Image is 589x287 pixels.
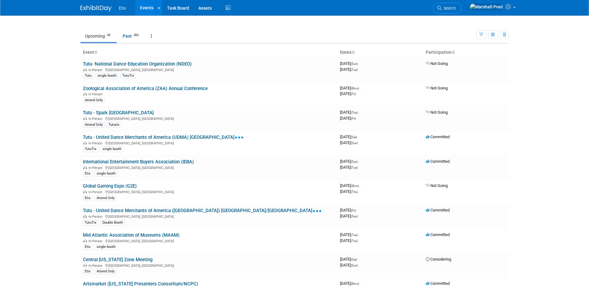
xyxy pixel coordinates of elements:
[101,146,123,152] div: single booth
[359,61,360,66] span: -
[351,215,358,218] span: (Sun)
[426,134,450,139] span: Committed
[351,135,357,139] span: (Sat)
[351,87,359,90] span: (Mon)
[359,159,360,164] span: -
[358,134,359,139] span: -
[351,209,356,212] span: (Fri)
[83,214,335,219] div: [GEOGRAPHIC_DATA], [GEOGRAPHIC_DATA]
[451,50,455,55] a: Sort by Participation Type
[83,281,198,287] a: Artsmarket ([US_STATE] Presenters Consortium/NCPC)
[83,98,105,103] div: Attend Only
[426,183,448,188] span: Not Going
[83,239,87,242] img: In-Person Event
[351,117,356,120] span: (Fri)
[426,232,450,237] span: Committed
[83,61,192,67] a: Tutu- National Dance Education Organization (NDEO)
[433,3,462,14] a: Search
[338,47,423,58] th: Dates
[83,171,93,176] div: Etix
[340,189,358,194] span: [DATE]
[88,264,104,268] span: In-Person
[83,116,335,121] div: [GEOGRAPHIC_DATA], [GEOGRAPHIC_DATA]
[83,264,87,267] img: In-Person Event
[351,264,358,267] span: (Sun)
[83,269,93,274] div: Etix
[83,110,154,116] a: Tutu - Spark [GEOGRAPHIC_DATA]
[426,208,450,212] span: Committed
[120,73,136,79] div: TutuTix
[88,215,104,219] span: In-Person
[83,140,335,145] div: [GEOGRAPHIC_DATA], [GEOGRAPHIC_DATA]
[80,5,111,11] img: ExhibitDay
[340,208,358,212] span: [DATE]
[340,134,359,139] span: [DATE]
[351,258,357,261] span: (Sat)
[83,134,244,140] a: Tutu - United Dance Merchants of America (UDMA) [GEOGRAPHIC_DATA]
[360,86,361,90] span: -
[83,195,93,201] div: Etix
[83,159,194,165] a: International Entertainment Buyers Association (IEBA)
[360,281,361,286] span: -
[340,183,361,188] span: [DATE]
[426,281,450,286] span: Committed
[95,269,116,274] div: Attend Only
[340,67,358,72] span: [DATE]
[83,190,87,193] img: In-Person Event
[95,244,117,250] div: single booth
[88,117,104,121] span: In-Person
[83,122,105,128] div: Attend Only
[470,3,503,10] img: Marshall Pred
[96,73,118,79] div: single booth
[83,183,137,189] a: Global Gaming Expo (G2E)
[426,86,448,90] span: Not Going
[340,263,358,267] span: [DATE]
[357,208,358,212] span: -
[88,239,104,243] span: In-Person
[340,86,361,90] span: [DATE]
[426,257,451,262] span: Considering
[340,110,360,115] span: [DATE]
[351,166,358,169] span: (Tue)
[83,189,335,194] div: [GEOGRAPHIC_DATA], [GEOGRAPHIC_DATA]
[83,263,335,268] div: [GEOGRAPHIC_DATA], [GEOGRAPHIC_DATA]
[359,110,360,115] span: -
[351,282,359,285] span: (Mon)
[88,166,104,170] span: In-Person
[340,116,356,121] span: [DATE]
[423,47,509,58] th: Participation
[83,92,87,95] img: In-Person Event
[340,61,360,66] span: [DATE]
[83,86,208,91] a: Zoological Association of America (ZAA) Annual Conference
[358,257,359,262] span: -
[83,220,98,225] div: TutuTix
[94,50,97,55] a: Sort by Event Name
[351,190,358,194] span: (Thu)
[351,239,358,243] span: (Thu)
[83,141,87,144] img: In-Person Event
[88,68,104,72] span: In-Person
[83,146,98,152] div: TutuTix
[340,232,360,237] span: [DATE]
[351,184,359,188] span: (Mon)
[426,159,450,164] span: Committed
[83,238,335,243] div: [GEOGRAPHIC_DATA], [GEOGRAPHIC_DATA]
[340,238,358,243] span: [DATE]
[351,160,358,163] span: (Sun)
[351,233,358,237] span: (Tue)
[107,122,121,128] div: Tututix
[340,257,359,262] span: [DATE]
[83,73,93,79] div: Tutu
[351,141,358,145] span: (Sun)
[351,68,358,71] span: (Tue)
[95,171,117,176] div: single booth
[83,208,322,213] a: Tutu - United Dance Merchants of America ([GEOGRAPHIC_DATA]) [GEOGRAPHIC_DATA]/[GEOGRAPHIC_DATA]
[88,92,104,96] span: In-Person
[132,33,140,38] span: 463
[80,30,117,42] a: Upcoming49
[340,165,358,170] span: [DATE]
[83,257,152,262] a: Central [US_STATE] Zone Meeting
[340,214,358,218] span: [DATE]
[442,6,456,11] span: Search
[351,111,358,114] span: (Thu)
